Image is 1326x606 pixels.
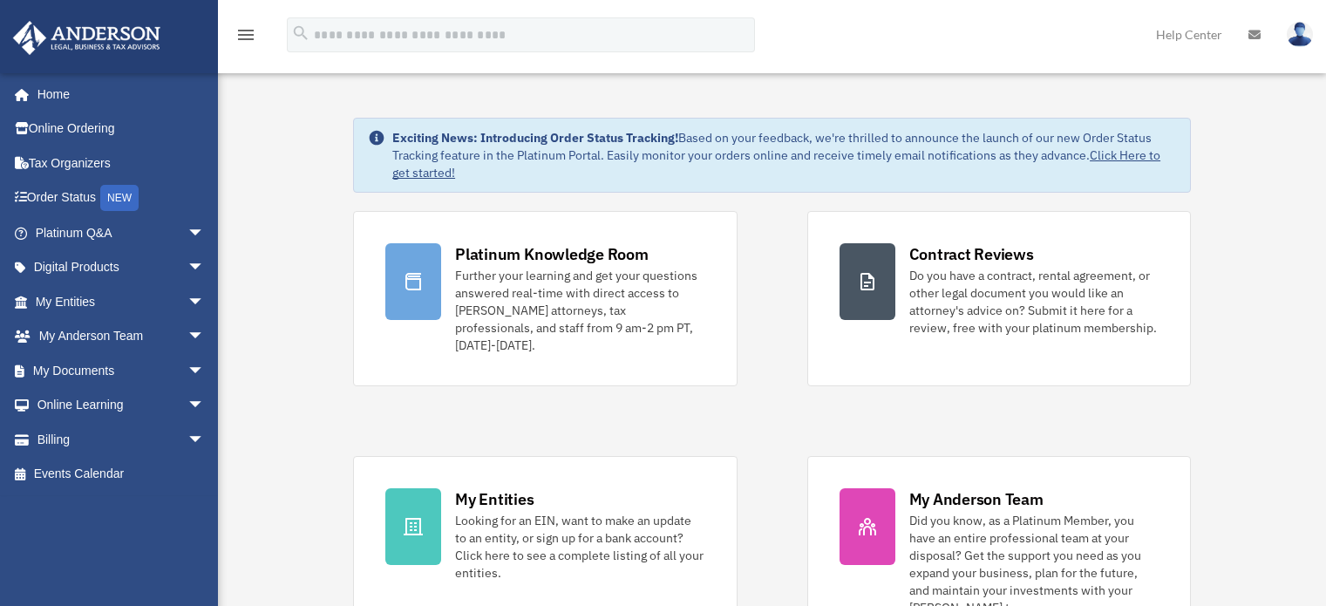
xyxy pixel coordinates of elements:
div: NEW [100,185,139,211]
strong: Exciting News: Introducing Order Status Tracking! [392,130,678,146]
a: Click Here to get started! [392,147,1160,180]
img: Anderson Advisors Platinum Portal [8,21,166,55]
a: Platinum Q&Aarrow_drop_down [12,215,231,250]
a: Order StatusNEW [12,180,231,216]
a: Events Calendar [12,457,231,492]
a: Home [12,77,222,112]
span: arrow_drop_down [187,250,222,286]
a: My Anderson Teamarrow_drop_down [12,319,231,354]
a: Platinum Knowledge Room Further your learning and get your questions answered real-time with dire... [353,211,737,386]
a: Online Learningarrow_drop_down [12,388,231,423]
span: arrow_drop_down [187,284,222,320]
div: My Anderson Team [909,488,1044,510]
div: Do you have a contract, rental agreement, or other legal document you would like an attorney's ad... [909,267,1159,337]
a: Tax Organizers [12,146,231,180]
span: arrow_drop_down [187,388,222,424]
span: arrow_drop_down [187,215,222,251]
div: Further your learning and get your questions answered real-time with direct access to [PERSON_NAM... [455,267,704,354]
span: arrow_drop_down [187,353,222,389]
a: Digital Productsarrow_drop_down [12,250,231,285]
a: My Entitiesarrow_drop_down [12,284,231,319]
span: arrow_drop_down [187,319,222,355]
i: menu [235,24,256,45]
a: Billingarrow_drop_down [12,422,231,457]
a: Online Ordering [12,112,231,146]
a: Contract Reviews Do you have a contract, rental agreement, or other legal document you would like... [807,211,1191,386]
div: Platinum Knowledge Room [455,243,649,265]
div: Based on your feedback, we're thrilled to announce the launch of our new Order Status Tracking fe... [392,129,1176,181]
div: Contract Reviews [909,243,1034,265]
img: User Pic [1287,22,1313,47]
a: My Documentsarrow_drop_down [12,353,231,388]
span: arrow_drop_down [187,422,222,458]
a: menu [235,31,256,45]
div: Looking for an EIN, want to make an update to an entity, or sign up for a bank account? Click her... [455,512,704,582]
i: search [291,24,310,43]
div: My Entities [455,488,534,510]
